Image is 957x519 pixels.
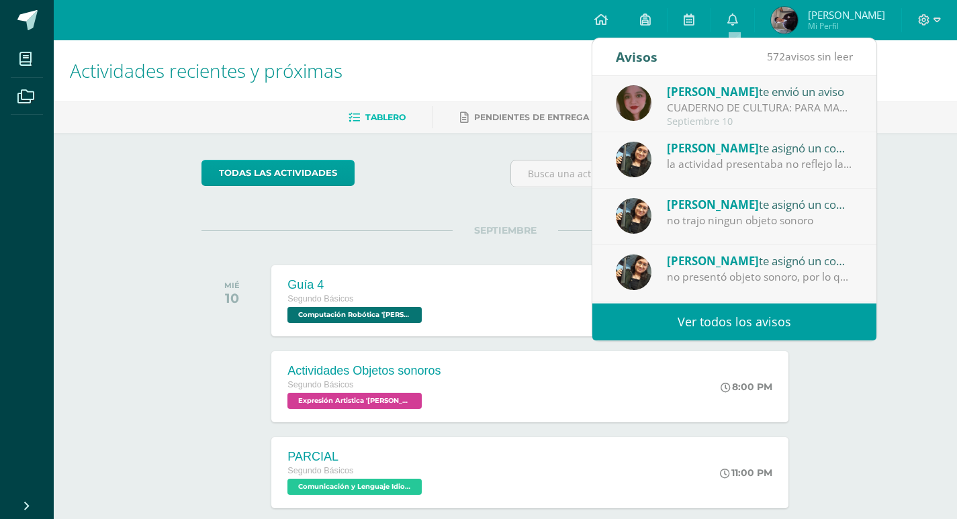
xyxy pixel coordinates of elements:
img: afbb90b42ddb8510e0c4b806fbdf27cc.png [616,198,651,234]
span: SEPTIEMBRE [453,224,558,236]
span: avisos sin leer [767,49,853,64]
div: Actividades Objetos sonoros [287,364,441,378]
div: no trajo ningun objeto sonoro [667,213,854,228]
span: Expresión Artistica 'Miguel Angel ' [287,393,422,409]
div: no presentó objeto sonoro, por lo que no se pudieron realizar las actividades [667,269,854,285]
img: 76ba8faa5d35b300633ec217a03f91ef.png [616,85,651,121]
span: Computación Robótica 'Miguel Angel' [287,307,422,323]
a: Pendientes de entrega [460,107,589,128]
span: 572 [767,49,785,64]
div: la actividad presentaba no reflejo la sincronización ni ritmos solicitados [667,156,854,172]
div: 8:00 PM [721,381,772,393]
div: PARCIAL [287,450,425,464]
div: te asignó un comentario en 'Objetos sonoros' para 'Expresión Artistica' [667,195,854,213]
div: te asignó un comentario en 'Mayumaná' para 'Expresión Artistica' [667,139,854,156]
span: Actividades recientes y próximas [70,58,343,83]
div: Guía 4 [287,278,425,292]
span: Tablero [365,112,406,122]
span: [PERSON_NAME] [667,140,759,156]
span: Comunicación y Lenguaje Idioma Extranjero 'Miguel Angel ' [287,479,422,495]
input: Busca una actividad próxima aquí... [511,160,809,187]
span: [PERSON_NAME] [667,253,759,269]
span: [PERSON_NAME] [808,8,885,21]
div: Avisos [616,38,657,75]
div: CUADERNO DE CULTURA: PARA MAÑANA TRAER EL CUADERNO DE CULTURA AL DÍA. YA QUE HOY NO DIO TIEMPO DE... [667,100,854,115]
div: te envió un aviso [667,83,854,100]
span: Segundo Básicos [287,466,353,475]
a: Ver todos los avisos [592,303,876,340]
div: Septiembre 10 [667,116,854,128]
div: 10 [224,290,240,306]
a: Tablero [349,107,406,128]
div: te asignó un comentario en 'Actividades Objetos sonoros' para 'Expresión Artistica' [667,252,854,269]
a: todas las Actividades [201,160,355,186]
img: afbb90b42ddb8510e0c4b806fbdf27cc.png [616,142,651,177]
span: Pendientes de entrega [474,112,589,122]
div: 11:00 PM [720,467,772,479]
span: Mi Perfil [808,20,885,32]
span: [PERSON_NAME] [667,84,759,99]
div: MIÉ [224,281,240,290]
img: be480d527449abd5098c16256b0ddabc.png [771,7,798,34]
span: Segundo Básicos [287,380,353,389]
img: afbb90b42ddb8510e0c4b806fbdf27cc.png [616,254,651,290]
span: Segundo Básicos [287,294,353,303]
span: [PERSON_NAME] [667,197,759,212]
